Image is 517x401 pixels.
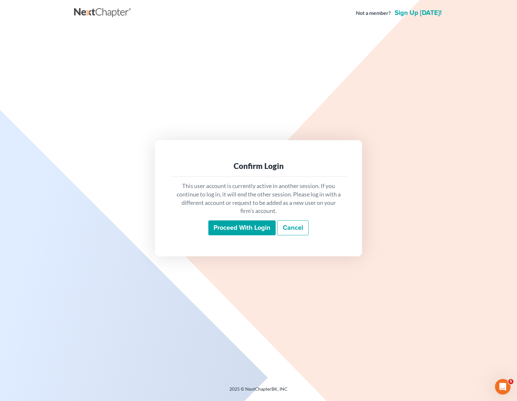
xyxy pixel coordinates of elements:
[508,379,513,384] span: 5
[74,386,443,397] div: 2025 © NextChapterBK, INC
[176,182,341,215] p: This user account is currently active in another session. If you continue to log in, it will end ...
[176,161,341,171] div: Confirm Login
[495,379,511,395] iframe: Intercom live chat
[277,220,309,235] a: Cancel
[393,10,443,16] a: Sign up [DATE]!
[356,9,391,17] strong: Not a member?
[208,220,276,235] input: Proceed with login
